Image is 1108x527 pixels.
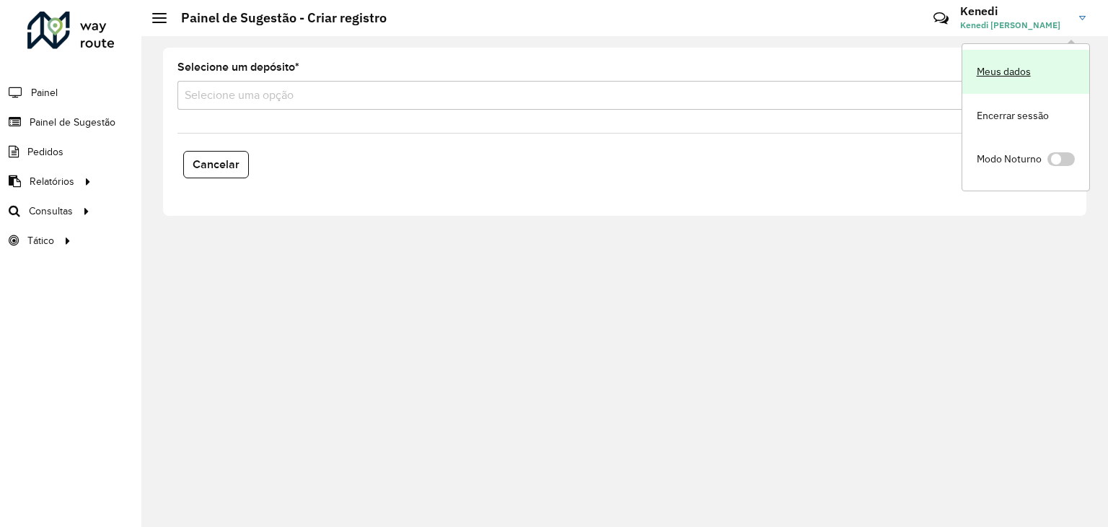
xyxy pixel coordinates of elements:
[27,144,63,160] span: Pedidos
[193,158,239,170] span: Cancelar
[29,204,73,219] span: Consultas
[977,152,1042,167] span: Modo Noturno
[960,4,1068,18] h3: Kenedi
[183,151,249,178] button: Cancelar
[31,85,58,100] span: Painel
[177,58,299,76] label: Selecione um depósito
[925,3,957,34] a: Contato Rápido
[30,174,74,189] span: Relatórios
[30,115,115,130] span: Painel de Sugestão
[962,94,1089,138] a: Encerrar sessão
[27,233,54,248] span: Tático
[167,10,387,26] h2: Painel de Sugestão - Criar registro
[960,19,1068,32] span: Kenedi [PERSON_NAME]
[962,50,1089,94] a: Meus dados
